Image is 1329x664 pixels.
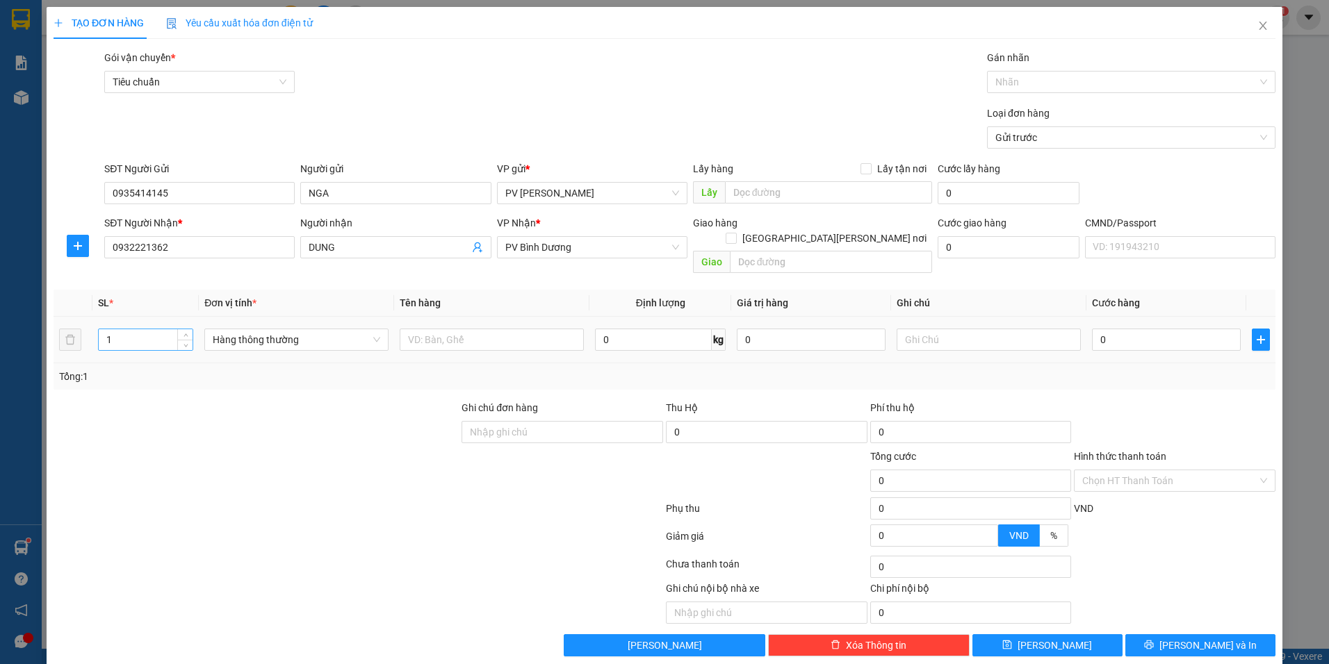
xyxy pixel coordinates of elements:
[995,127,1267,148] span: Gửi trước
[177,329,193,340] span: Increase Value
[1085,215,1275,231] div: CMND/Passport
[166,18,177,29] img: icon
[181,341,190,349] span: down
[400,329,584,351] input: VD: Bàn, Ghế
[987,52,1029,63] label: Gán nhãn
[462,421,663,443] input: Ghi chú đơn hàng
[938,217,1006,229] label: Cước giao hàng
[472,242,483,253] span: user-add
[177,340,193,350] span: Decrease Value
[1074,503,1093,514] span: VND
[628,638,702,653] span: [PERSON_NAME]
[664,529,869,553] div: Giảm giá
[730,251,933,273] input: Dọc đường
[204,297,256,308] span: Đơn vị tính
[1252,329,1270,351] button: plus
[938,182,1079,204] input: Cước lấy hàng
[1009,530,1029,541] span: VND
[737,297,788,308] span: Giá trị hàng
[1244,7,1282,46] button: Close
[897,329,1081,351] input: Ghi Chú
[664,501,869,525] div: Phụ thu
[1159,638,1257,653] span: [PERSON_NAME] và In
[213,329,380,350] span: Hàng thông thường
[666,402,698,413] span: Thu Hộ
[47,97,101,113] span: PV [PERSON_NAME]
[693,251,730,273] span: Giao
[36,22,113,74] strong: CÔNG TY TNHH [GEOGRAPHIC_DATA] 214 QL13 - P.26 - Q.BÌNH THẠNH - TP HCM 1900888606
[400,297,441,308] span: Tên hàng
[938,163,1000,174] label: Cước lấy hàng
[14,97,28,117] span: Nơi gửi:
[564,634,765,656] button: [PERSON_NAME]
[737,329,886,351] input: 0
[106,97,129,117] span: Nơi nhận:
[725,181,933,204] input: Dọc đường
[181,331,190,340] span: up
[300,215,491,231] div: Người nhận
[768,634,970,656] button: deleteXóa Thông tin
[846,638,906,653] span: Xóa Thông tin
[54,18,63,28] span: plus
[666,601,867,624] input: Nhập ghi chú
[54,17,144,28] span: TẠO ĐƠN HÀNG
[891,290,1086,317] th: Ghi chú
[462,402,538,413] label: Ghi chú đơn hàng
[1074,451,1166,462] label: Hình thức thanh toán
[972,634,1123,656] button: save[PERSON_NAME]
[693,181,725,204] span: Lấy
[497,217,536,229] span: VP Nhận
[870,400,1072,421] div: Phí thu hộ
[712,329,726,351] span: kg
[872,161,932,176] span: Lấy tận nơi
[1092,297,1140,308] span: Cước hàng
[113,72,286,92] span: Tiêu chuẩn
[1257,20,1269,31] span: close
[67,235,89,257] button: plus
[104,215,295,231] div: SĐT Người Nhận
[1018,638,1092,653] span: [PERSON_NAME]
[666,581,867,601] div: Ghi chú nội bộ nhà xe
[300,161,491,176] div: Người gửi
[831,640,840,651] span: delete
[59,329,81,351] button: delete
[1253,334,1269,345] span: plus
[139,52,196,63] span: ND09250288
[67,240,88,251] span: plus
[1002,640,1012,651] span: save
[1144,640,1154,651] span: printer
[104,161,295,176] div: SĐT Người Gửi
[505,183,679,204] span: PV Nam Đong
[497,161,687,176] div: VP gửi
[98,297,109,308] span: SL
[59,369,513,384] div: Tổng: 1
[693,163,733,174] span: Lấy hàng
[1050,530,1057,541] span: %
[104,52,175,63] span: Gói vận chuyển
[14,31,32,66] img: logo
[870,581,1072,601] div: Chi phí nội bộ
[870,451,916,462] span: Tổng cước
[636,297,685,308] span: Định lượng
[505,237,679,258] span: PV Bình Dương
[737,231,932,246] span: [GEOGRAPHIC_DATA][PERSON_NAME] nơi
[987,108,1050,119] label: Loại đơn hàng
[693,217,737,229] span: Giao hàng
[938,236,1079,258] input: Cước giao hàng
[132,63,196,73] span: 06:14:32 [DATE]
[48,83,161,94] strong: BIÊN NHẬN GỬI HÀNG HOÁ
[1125,634,1275,656] button: printer[PERSON_NAME] và In
[166,17,313,28] span: Yêu cầu xuất hóa đơn điện tử
[664,556,869,581] div: Chưa thanh toán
